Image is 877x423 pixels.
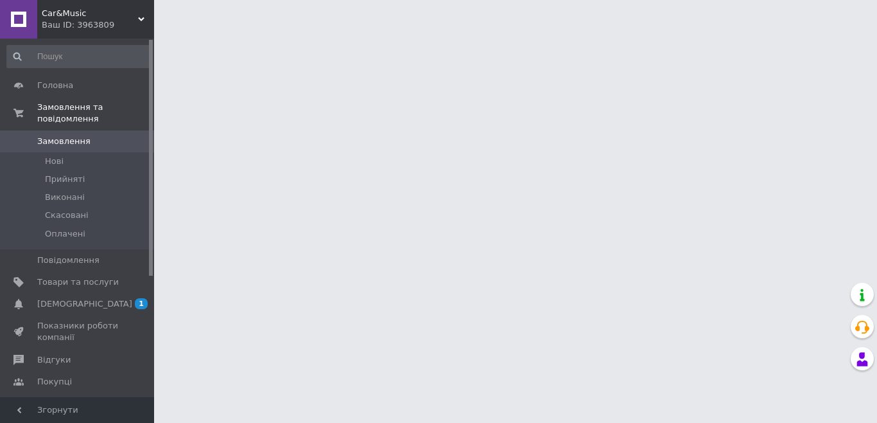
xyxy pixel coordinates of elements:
span: Нові [45,156,64,167]
span: Покупці [37,376,72,388]
span: Товари та послуги [37,276,119,288]
span: Оплачені [45,228,85,240]
span: Прийняті [45,174,85,185]
span: Car&Music [42,8,138,19]
span: [DEMOGRAPHIC_DATA] [37,298,132,310]
span: Відгуки [37,354,71,366]
span: Виконані [45,192,85,203]
span: Показники роботи компанії [37,320,119,343]
span: Головна [37,80,73,91]
span: Замовлення [37,136,91,147]
span: Замовлення та повідомлення [37,102,154,125]
span: Скасовані [45,210,89,221]
span: Повідомлення [37,255,100,266]
input: Пошук [6,45,152,68]
span: 1 [135,298,148,309]
div: Ваш ID: 3963809 [42,19,154,31]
